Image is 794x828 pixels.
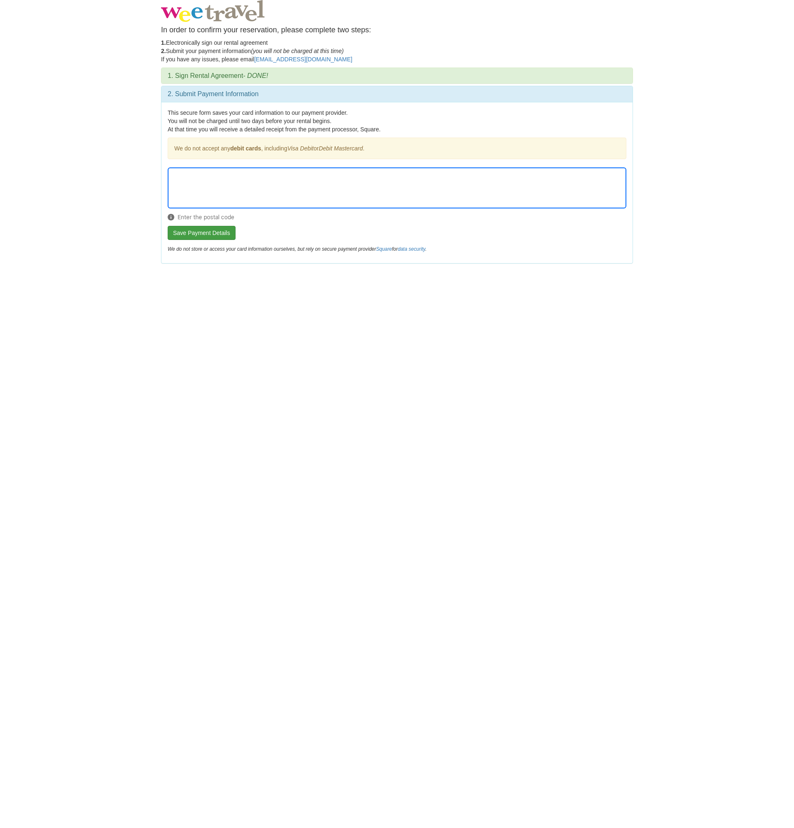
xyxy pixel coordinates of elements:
[168,168,626,208] iframe: Secure Credit Card Form
[161,26,633,34] h4: In order to confirm your reservation, please complete two steps:
[319,145,363,152] em: Debit Mastercard
[168,246,426,252] em: We do not store or access your card information ourselves, but rely on secure payment provider for .
[168,72,626,80] h3: 1. Sign Rental Agreement
[168,90,626,98] h3: 2. Submit Payment Information
[161,48,166,54] strong: 2.
[254,56,352,63] a: [EMAIL_ADDRESS][DOMAIN_NAME]
[243,72,268,79] em: - DONE!
[161,39,633,63] p: Electronically sign our rental agreement Submit your payment information If you have any issues, ...
[230,145,261,152] strong: debit cards
[168,226,236,240] button: Save Payment Details
[168,138,626,159] div: We do not accept any , including or .
[287,145,314,152] em: Visa Debit
[376,246,392,252] a: Square
[398,246,426,252] a: data security
[251,48,344,54] em: (you will not be charged at this time)
[168,109,626,133] p: This secure form saves your card information to our payment provider. You will not be charged unt...
[168,213,626,221] span: Enter the postal code
[161,39,166,46] strong: 1.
